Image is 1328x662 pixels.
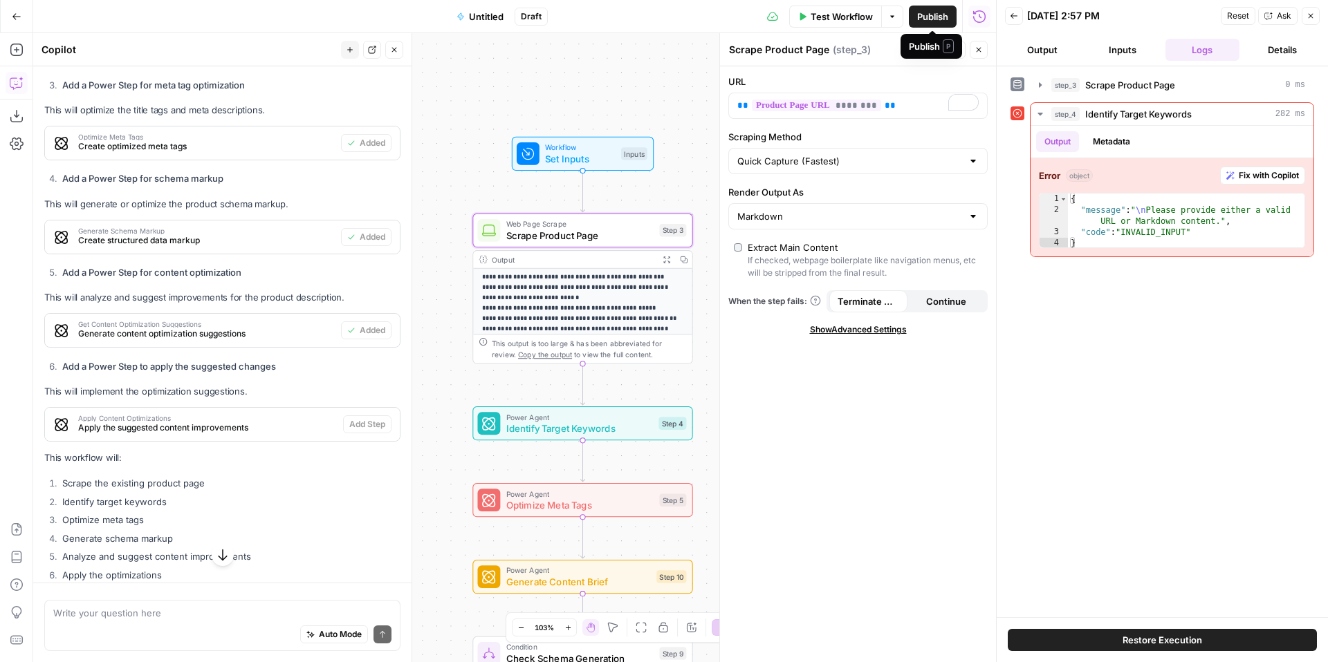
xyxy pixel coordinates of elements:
li: Optimize meta tags [59,513,400,527]
span: Identify Target Keywords [506,422,654,436]
button: Add Step [343,415,391,433]
span: Create optimized meta tags [78,140,335,153]
span: Publish [917,10,948,23]
div: 3 [1040,227,1068,238]
label: URL [728,75,988,88]
span: 282 ms [1275,108,1305,120]
span: When the step fails: [728,295,821,308]
button: Added [341,321,391,339]
button: Added [341,134,391,152]
div: Step 4 [658,417,686,429]
g: Edge from step_4 to step_5 [580,440,584,482]
div: 2 [1040,205,1068,227]
span: Show Advanced Settings [810,323,907,336]
div: Copilot [41,43,337,57]
span: Optimize Meta Tags [78,133,335,140]
span: Generate Schema Markup [78,227,335,234]
div: Output [492,254,654,265]
span: Untitled [469,10,504,23]
g: Edge from step_5 to step_10 [580,517,584,558]
p: This will implement the optimization suggestions. [44,384,400,399]
span: Identify Target Keywords [1085,107,1192,121]
span: Power Agent [506,411,654,422]
div: Extract Main Content [748,240,838,254]
button: Reset [1221,7,1255,25]
g: Edge from step_3 to step_4 [580,363,584,405]
span: Generate content optimization suggestions [78,328,335,340]
div: Power AgentOptimize Meta TagsStep 5 [472,483,692,517]
button: Fix with Copilot [1220,167,1305,185]
input: Markdown [737,209,962,223]
strong: Add a Power Step to apply the suggested changes [62,361,276,372]
div: 4 [1040,238,1068,249]
span: Test Workflow [811,10,873,23]
span: Fix with Copilot [1239,169,1299,182]
span: Added [360,231,385,243]
label: Render Output As [728,185,988,199]
button: Logs [1165,39,1240,61]
li: Analyze and suggest content improvements [59,549,400,563]
div: Power AgentIdentify Target KeywordsStep 4 [472,406,692,440]
span: ( step_3 ) [833,43,871,57]
span: step_3 [1051,78,1080,92]
span: Ask [1277,10,1291,22]
div: Step 3 [659,224,686,236]
span: Add Step [349,418,385,431]
button: 0 ms [1031,74,1313,96]
p: This will generate or optimize the product schema markup. [44,197,400,211]
span: Generate Content Brief [506,574,652,589]
span: Reset [1227,10,1249,22]
span: 0 ms [1285,79,1305,91]
li: Scrape the existing product page [59,476,400,490]
span: 103% [535,622,554,633]
span: Apply the suggested content improvements [78,422,338,434]
span: Power Agent [506,565,652,576]
button: Ask [1258,7,1298,25]
span: object [1066,169,1093,182]
button: Details [1245,39,1320,61]
span: Auto Mode [319,628,362,641]
div: Inputs [621,147,647,160]
button: Auto Mode [300,625,368,643]
li: Generate schema markup [59,531,400,545]
button: Output [1005,39,1080,61]
strong: Add a Power Step for content optimization [62,267,241,278]
span: Scrape Product Page [506,228,654,243]
button: 282 ms [1031,103,1313,125]
button: Added [341,228,391,246]
span: Apply Content Optimizations [78,415,338,422]
span: Workflow [545,142,616,153]
span: Restore Execution [1123,633,1202,647]
input: Extract Main ContentIf checked, webpage boilerplate like navigation menus, etc will be stripped f... [734,243,742,252]
span: Continue [926,294,966,308]
div: To enrich screen reader interactions, please activate Accessibility in Grammarly extension settings [729,93,987,118]
button: Metadata [1085,131,1138,152]
strong: Add a Power Step for meta tag optimization [62,79,245,91]
strong: Error [1039,169,1060,182]
li: Identify target keywords [59,495,400,509]
span: Get Content Optimization Suggestions [78,321,335,328]
span: Set Inputs [545,151,616,166]
textarea: Scrape Product Page [729,43,829,57]
p: This will optimize the title tags and meta descriptions. [44,103,400,117]
div: Step 10 [656,570,686,583]
div: 282 ms [1031,126,1313,256]
div: This output is too large & has been abbreviated for review. to view the full content. [492,337,686,360]
span: Draft [521,10,542,23]
button: Output [1036,131,1079,152]
span: Added [360,137,385,149]
button: Continue [907,290,986,312]
div: Publish [909,39,954,53]
span: step_4 [1051,107,1080,121]
input: Quick Capture (Fastest) [737,154,962,168]
button: Untitled [448,6,512,28]
button: Restore Execution [1008,629,1317,651]
span: Terminate Workflow [838,294,899,308]
span: Copy the output [518,350,572,359]
button: Test Workflow [789,6,881,28]
span: Scrape Product Page [1085,78,1175,92]
button: Publish [909,6,957,28]
div: WorkflowSet InputsInputs [472,137,692,171]
p: This workflow will: [44,451,400,465]
p: This will analyze and suggest improvements for the product description. [44,290,400,305]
